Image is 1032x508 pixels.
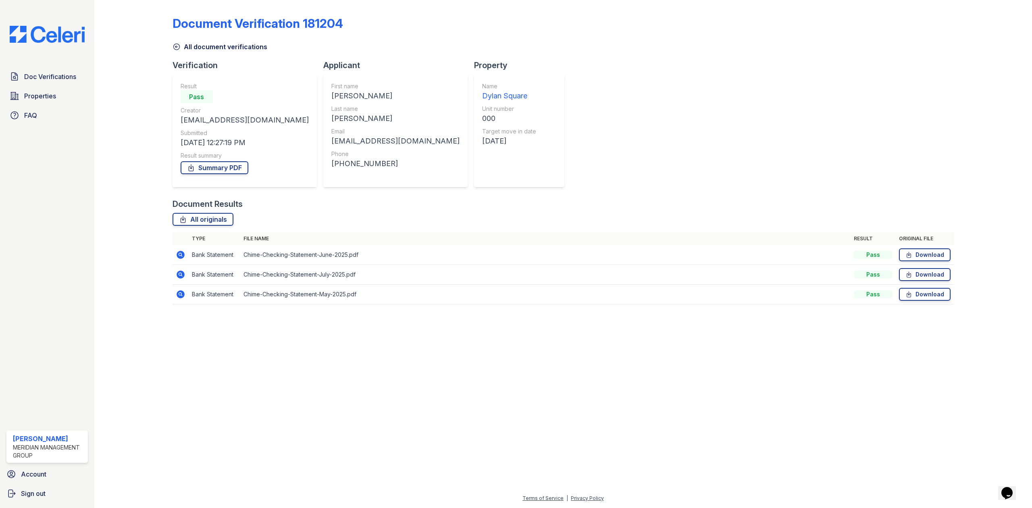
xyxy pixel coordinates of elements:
[173,42,267,52] a: All document verifications
[482,135,536,147] div: [DATE]
[6,69,88,85] a: Doc Verifications
[13,434,85,443] div: [PERSON_NAME]
[482,127,536,135] div: Target move in date
[323,60,474,71] div: Applicant
[189,245,240,265] td: Bank Statement
[173,16,343,31] div: Document Verification 181204
[899,248,951,261] a: Download
[482,113,536,124] div: 000
[24,72,76,81] span: Doc Verifications
[851,232,896,245] th: Result
[173,198,243,210] div: Document Results
[331,113,460,124] div: [PERSON_NAME]
[181,137,309,148] div: [DATE] 12:27:19 PM
[331,82,460,90] div: First name
[482,90,536,102] div: Dylan Square
[173,60,323,71] div: Verification
[21,469,46,479] span: Account
[6,88,88,104] a: Properties
[240,265,851,285] td: Chime-Checking-Statement-July-2025.pdf
[240,245,851,265] td: Chime-Checking-Statement-June-2025.pdf
[331,150,460,158] div: Phone
[566,495,568,501] div: |
[854,251,893,259] div: Pass
[482,82,536,90] div: Name
[331,127,460,135] div: Email
[899,268,951,281] a: Download
[3,485,91,502] a: Sign out
[331,90,460,102] div: [PERSON_NAME]
[571,495,604,501] a: Privacy Policy
[240,232,851,245] th: File name
[854,271,893,279] div: Pass
[181,161,248,174] a: Summary PDF
[474,60,571,71] div: Property
[3,26,91,43] img: CE_Logo_Blue-a8612792a0a2168367f1c8372b55b34899dd931a85d93a1a3d3e32e68fde9ad4.png
[181,129,309,137] div: Submitted
[181,152,309,160] div: Result summary
[482,82,536,102] a: Name Dylan Square
[181,90,213,103] div: Pass
[21,489,46,498] span: Sign out
[482,105,536,113] div: Unit number
[181,106,309,115] div: Creator
[181,115,309,126] div: [EMAIL_ADDRESS][DOMAIN_NAME]
[189,232,240,245] th: Type
[899,288,951,301] a: Download
[181,82,309,90] div: Result
[240,285,851,304] td: Chime-Checking-Statement-May-2025.pdf
[331,158,460,169] div: [PHONE_NUMBER]
[854,290,893,298] div: Pass
[896,232,954,245] th: Original file
[24,91,56,101] span: Properties
[173,213,233,226] a: All originals
[6,107,88,123] a: FAQ
[189,265,240,285] td: Bank Statement
[331,105,460,113] div: Last name
[189,285,240,304] td: Bank Statement
[24,110,37,120] span: FAQ
[13,443,85,460] div: Meridian Management Group
[522,495,564,501] a: Terms of Service
[998,476,1024,500] iframe: chat widget
[3,466,91,482] a: Account
[331,135,460,147] div: [EMAIL_ADDRESS][DOMAIN_NAME]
